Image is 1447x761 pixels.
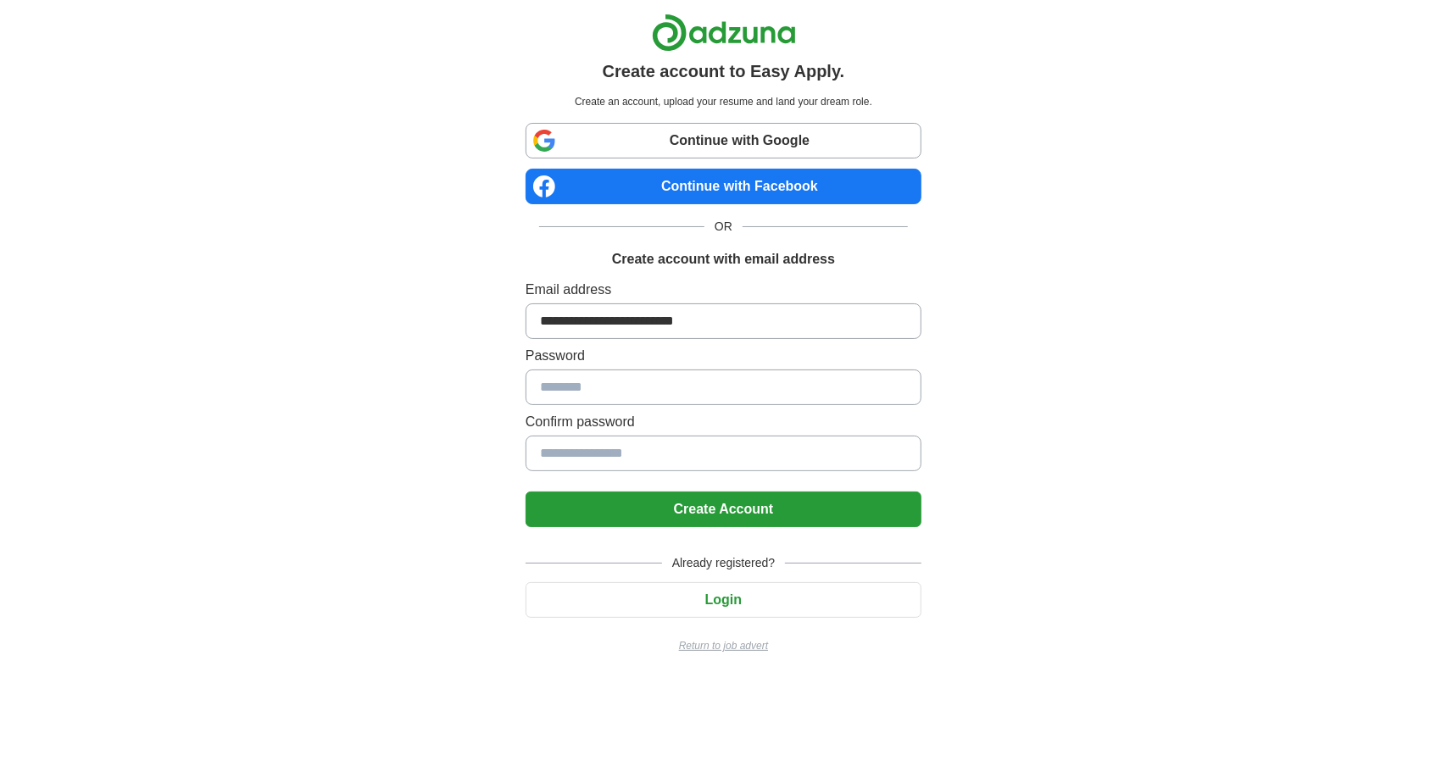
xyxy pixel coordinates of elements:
a: Login [526,592,921,607]
a: Continue with Facebook [526,169,921,204]
h1: Create account to Easy Apply. [603,58,845,84]
a: Return to job advert [526,638,921,653]
label: Password [526,346,921,366]
button: Login [526,582,921,618]
h1: Create account with email address [612,249,835,269]
button: Create Account [526,492,921,527]
label: Confirm password [526,412,921,432]
a: Continue with Google [526,123,921,158]
span: Already registered? [662,554,785,572]
p: Create an account, upload your resume and land your dream role. [529,94,918,109]
img: Adzuna logo [652,14,796,52]
span: OR [704,218,743,236]
label: Email address [526,280,921,300]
